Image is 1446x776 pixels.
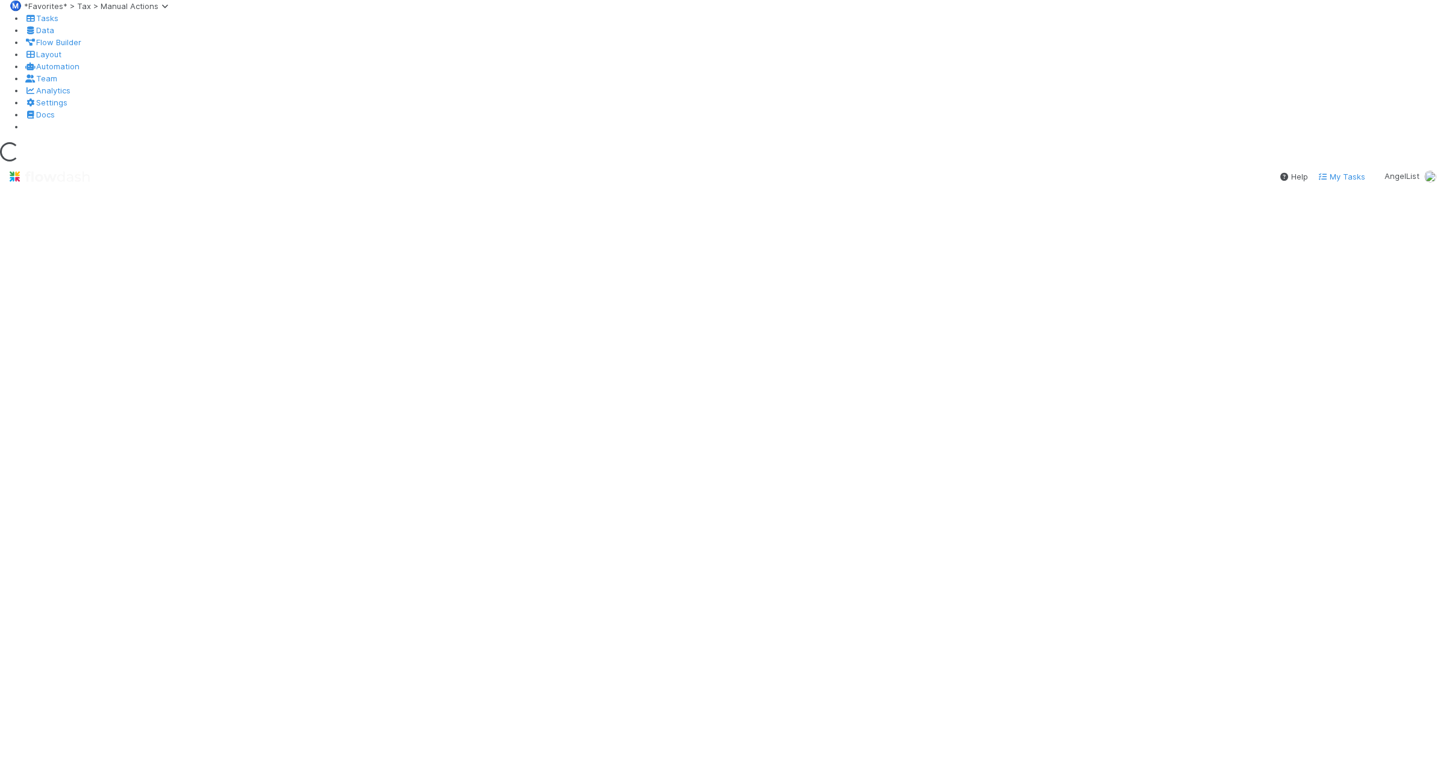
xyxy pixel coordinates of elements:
a: Team [24,74,57,83]
a: Flow Builder [24,37,81,47]
span: AngelList [1385,171,1419,181]
a: Layout [24,49,61,59]
a: Automation [24,61,80,71]
div: Help [1279,171,1308,183]
img: logo-inverted-e16ddd16eac7371096b0.svg [10,166,90,187]
a: Docs [24,110,55,119]
a: Settings [24,98,67,107]
a: Tasks [24,13,58,23]
span: My Tasks [1318,172,1365,181]
a: My Tasks [1318,171,1365,183]
span: *Favorites* > Tax > Manual Actions [24,1,173,11]
a: Data [24,25,54,35]
img: avatar_04ed6c9e-3b93-401c-8c3a-8fad1b1fc72c.png [1424,171,1436,183]
span: Ⓜ️ [10,1,22,11]
a: Analytics [24,86,70,95]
